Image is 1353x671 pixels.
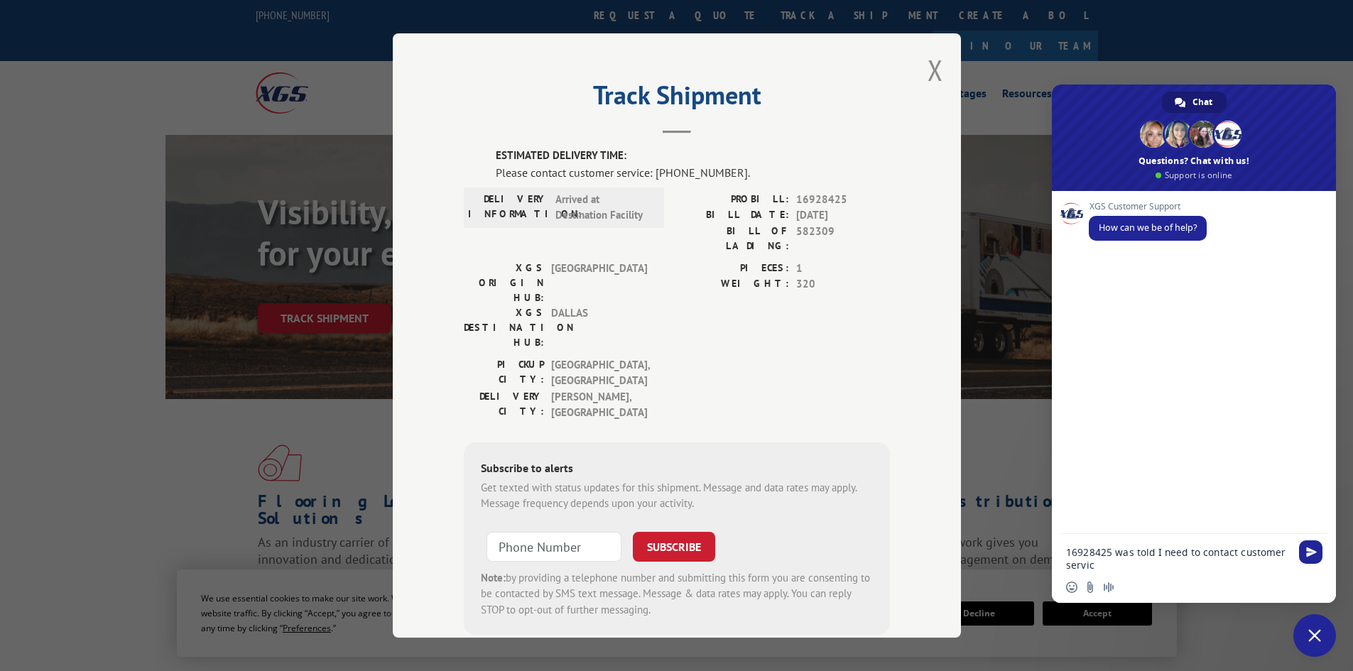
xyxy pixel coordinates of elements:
[481,480,873,512] div: Get texted with status updates for this shipment. Message and data rates may apply. Message frequ...
[464,357,544,389] label: PICKUP CITY:
[1085,582,1096,593] span: Send a file
[1293,614,1336,657] div: Close chat
[464,389,544,421] label: DELIVERY CITY:
[1103,582,1114,593] span: Audio message
[464,85,890,112] h2: Track Shipment
[796,224,890,253] span: 582309
[796,261,890,277] span: 1
[677,192,789,208] label: PROBILL:
[551,389,647,421] span: [PERSON_NAME] , [GEOGRAPHIC_DATA]
[1162,92,1227,113] div: Chat
[677,207,789,224] label: BILL DATE:
[496,164,890,181] div: Please contact customer service: [PHONE_NUMBER].
[677,224,789,253] label: BILL OF LADING:
[796,192,890,208] span: 16928425
[1192,92,1212,113] span: Chat
[1066,582,1077,593] span: Insert an emoji
[464,305,544,350] label: XGS DESTINATION HUB:
[464,261,544,305] label: XGS ORIGIN HUB:
[1066,546,1290,572] textarea: Compose your message...
[555,192,651,224] span: Arrived at Destination Facility
[796,276,890,293] span: 320
[928,51,943,89] button: Close modal
[677,261,789,277] label: PIECES:
[677,276,789,293] label: WEIGHT:
[633,532,715,562] button: SUBSCRIBE
[481,459,873,480] div: Subscribe to alerts
[551,261,647,305] span: [GEOGRAPHIC_DATA]
[1099,222,1197,234] span: How can we be of help?
[1299,540,1322,564] span: Send
[481,571,506,584] strong: Note:
[496,148,890,164] label: ESTIMATED DELIVERY TIME:
[796,207,890,224] span: [DATE]
[481,570,873,618] div: by providing a telephone number and submitting this form you are consenting to be contacted by SM...
[468,192,548,224] label: DELIVERY INFORMATION:
[1089,202,1207,212] span: XGS Customer Support
[551,357,647,389] span: [GEOGRAPHIC_DATA] , [GEOGRAPHIC_DATA]
[487,532,621,562] input: Phone Number
[551,305,647,350] span: DALLAS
